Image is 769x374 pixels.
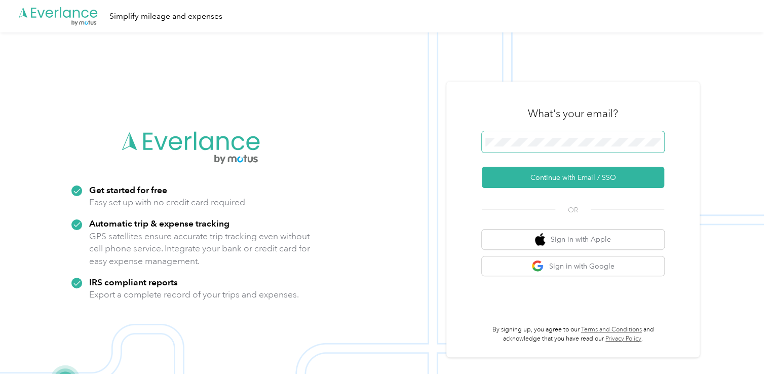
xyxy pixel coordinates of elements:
a: Privacy Policy [605,335,641,343]
strong: IRS compliant reports [89,277,178,287]
span: OR [555,205,591,215]
p: By signing up, you agree to our and acknowledge that you have read our . [482,325,664,343]
p: GPS satellites ensure accurate trip tracking even without cell phone service. Integrate your bank... [89,230,311,268]
strong: Get started for free [89,184,167,195]
p: Easy set up with no credit card required [89,196,245,209]
div: Simplify mileage and expenses [109,10,222,23]
h3: What's your email? [528,106,618,121]
strong: Automatic trip & expense tracking [89,218,229,229]
img: google logo [531,260,544,273]
button: apple logoSign in with Apple [482,230,664,249]
button: Continue with Email / SSO [482,167,664,188]
button: google logoSign in with Google [482,256,664,276]
a: Terms and Conditions [581,326,642,333]
img: apple logo [535,233,545,246]
p: Export a complete record of your trips and expenses. [89,288,299,301]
